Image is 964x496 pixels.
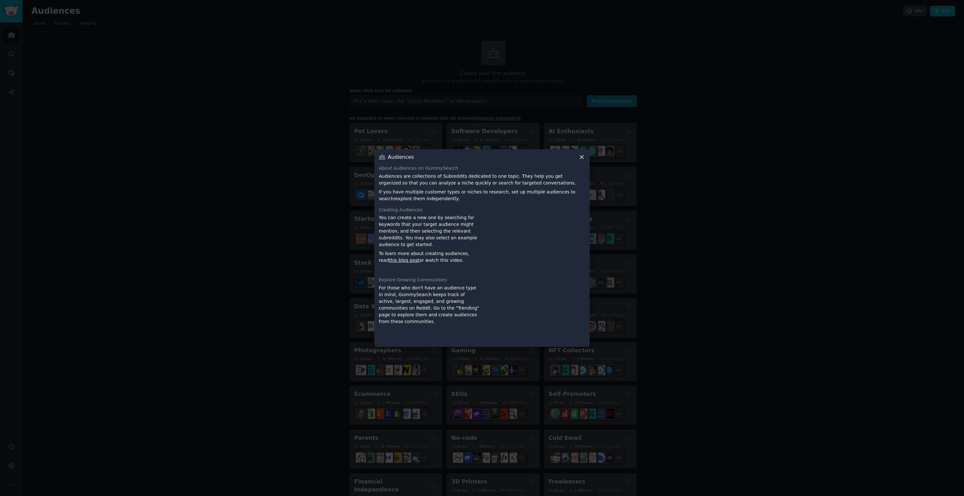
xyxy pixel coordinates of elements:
p: You can create a new one by searching for keywords that your target audience might mention, and t... [379,214,480,248]
iframe: YouTube video player [484,214,585,272]
div: Creating Audiences [379,207,585,213]
p: If you have multiple customer types or niches to research, set up multiple audiences to search/ex... [379,189,585,202]
a: this blog post [389,258,420,263]
p: To learn more about creating audiences, read or watch this video. [379,250,480,264]
div: About Audiences on GummySearch [379,165,585,172]
div: Explore Growing Communities [379,277,585,283]
p: Audiences are collections of Subreddits dedicated to one topic. They help you get organized so th... [379,173,585,186]
div: For those who don't have an audience type in mind, GummySearch keeps track of active, largest, en... [379,285,480,342]
iframe: YouTube video player [484,285,585,342]
h3: Audiences [388,154,414,160]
